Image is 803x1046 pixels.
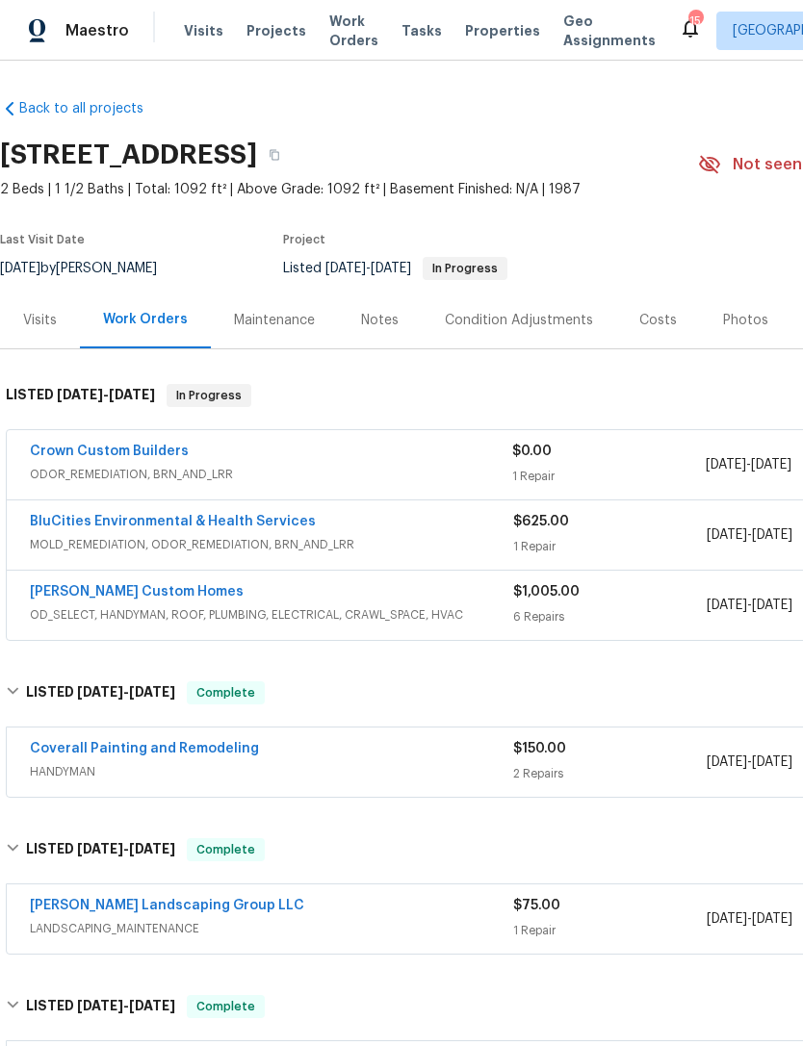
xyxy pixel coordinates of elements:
[706,455,791,474] span: -
[129,685,175,699] span: [DATE]
[30,465,512,484] span: ODOR_REMEDIATION, BRN_AND_LRR
[57,388,103,401] span: [DATE]
[752,599,792,612] span: [DATE]
[707,753,792,772] span: -
[189,840,263,859] span: Complete
[512,445,552,458] span: $0.00
[707,528,747,542] span: [DATE]
[563,12,656,50] span: Geo Assignments
[325,262,411,275] span: -
[707,599,747,612] span: [DATE]
[513,585,580,599] span: $1,005.00
[723,311,768,330] div: Photos
[30,585,244,599] a: [PERSON_NAME] Custom Homes
[513,515,569,528] span: $625.00
[6,384,155,407] h6: LISTED
[30,919,513,938] span: LANDSCAPING_MAINTENANCE
[30,899,304,912] a: [PERSON_NAME] Landscaping Group LLC
[283,234,325,245] span: Project
[30,742,259,755] a: Coverall Painting and Remodeling
[65,21,129,40] span: Maestro
[26,681,175,704] h6: LISTED
[752,755,792,769] span: [DATE]
[513,921,707,940] div: 1 Repair
[26,995,175,1018] h6: LISTED
[184,21,223,40] span: Visits
[129,842,175,855] span: [DATE]
[234,311,315,330] div: Maintenance
[513,899,560,912] span: $75.00
[109,388,155,401] span: [DATE]
[707,596,792,615] span: -
[30,515,316,528] a: BluCities Environmental & Health Services
[189,997,263,1016] span: Complete
[30,535,513,554] span: MOLD_REMEDIATION, ODOR_REMEDIATION, BRN_AND_LRR
[513,764,707,783] div: 2 Repairs
[329,12,378,50] span: Work Orders
[77,842,123,855] span: [DATE]
[513,607,707,626] div: 6 Repairs
[361,311,399,330] div: Notes
[752,528,792,542] span: [DATE]
[445,311,593,330] div: Condition Adjustments
[707,909,792,929] span: -
[371,262,411,275] span: [DATE]
[707,525,792,545] span: -
[513,742,566,755] span: $150.00
[257,138,292,172] button: Copy Address
[401,24,442,38] span: Tasks
[512,467,705,486] div: 1 Repair
[688,12,702,31] div: 15
[26,838,175,861] h6: LISTED
[168,386,249,405] span: In Progress
[30,445,189,458] a: Crown Custom Builders
[513,537,707,556] div: 1 Repair
[77,999,175,1012] span: -
[752,912,792,926] span: [DATE]
[465,21,540,40] span: Properties
[77,685,175,699] span: -
[30,762,513,781] span: HANDYMAN
[77,842,175,855] span: -
[77,999,123,1012] span: [DATE]
[707,912,747,926] span: [DATE]
[751,458,791,472] span: [DATE]
[57,388,155,401] span: -
[77,685,123,699] span: [DATE]
[23,311,57,330] div: Visits
[706,458,746,472] span: [DATE]
[30,605,513,625] span: OD_SELECT, HANDYMAN, ROOF, PLUMBING, ELECTRICAL, CRAWL_SPACE, HVAC
[425,263,505,274] span: In Progress
[325,262,366,275] span: [DATE]
[103,310,188,329] div: Work Orders
[283,262,507,275] span: Listed
[129,999,175,1012] span: [DATE]
[707,755,747,769] span: [DATE]
[246,21,306,40] span: Projects
[639,311,677,330] div: Costs
[189,683,263,702] span: Complete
